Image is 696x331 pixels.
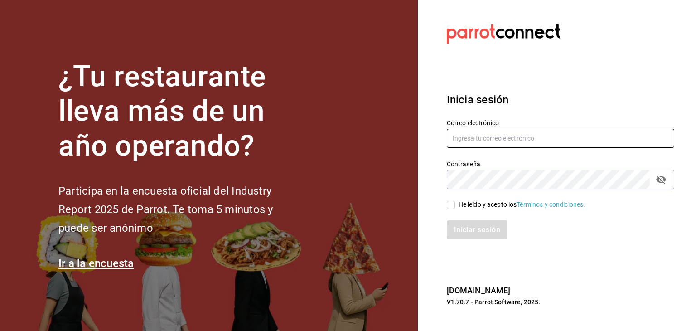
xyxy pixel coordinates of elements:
[447,92,674,108] h3: Inicia sesión
[447,129,674,148] input: Ingresa tu correo electrónico
[58,257,134,270] a: Ir a la encuesta
[653,172,669,187] button: passwordField
[447,297,674,307] p: V1.70.7 - Parrot Software, 2025.
[447,286,511,295] a: [DOMAIN_NAME]
[447,161,674,167] label: Contraseña
[58,182,303,237] h2: Participa en la encuesta oficial del Industry Report 2025 de Parrot. Te toma 5 minutos y puede se...
[447,119,674,126] label: Correo electrónico
[459,200,585,209] div: He leído y acepto los
[58,59,303,164] h1: ¿Tu restaurante lleva más de un año operando?
[517,201,585,208] a: Términos y condiciones.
